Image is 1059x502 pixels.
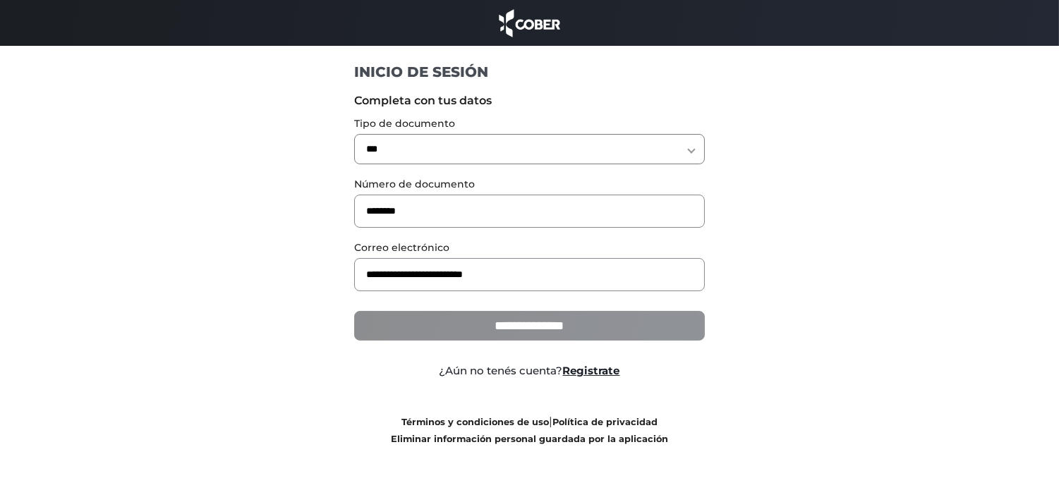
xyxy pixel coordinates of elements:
[495,7,564,39] img: cober_marca.png
[391,434,668,444] a: Eliminar información personal guardada por la aplicación
[344,413,715,447] div: |
[552,417,658,427] a: Política de privacidad
[354,92,705,109] label: Completa con tus datos
[354,240,705,255] label: Correo electrónico
[401,417,549,427] a: Términos y condiciones de uso
[354,177,705,192] label: Número de documento
[354,116,705,131] label: Tipo de documento
[354,63,705,81] h1: INICIO DE SESIÓN
[563,364,620,377] a: Registrate
[344,363,715,379] div: ¿Aún no tenés cuenta?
